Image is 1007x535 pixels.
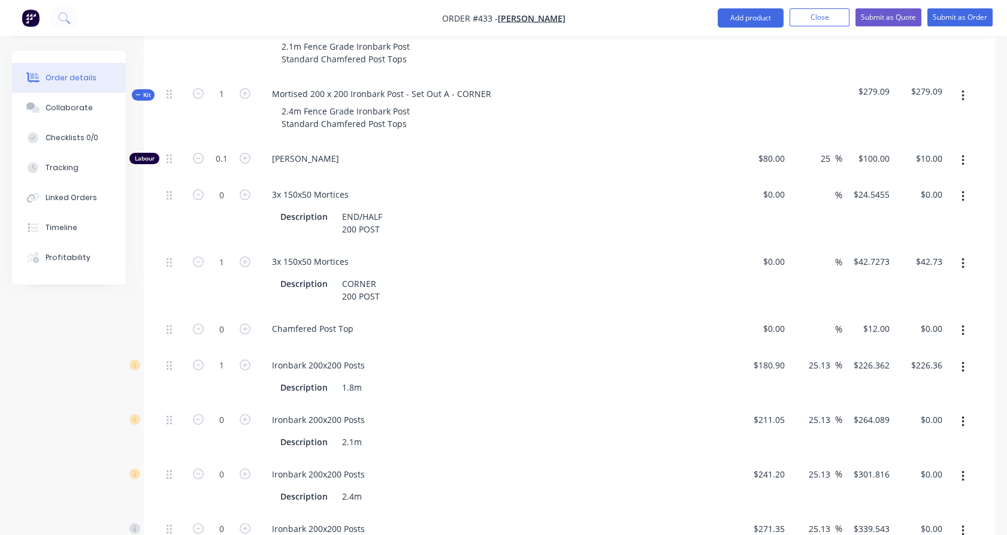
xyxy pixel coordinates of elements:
[272,102,419,132] div: 2.4m Fence Grade Ironbark Post Standard Chamfered Post Tops
[835,322,842,336] span: %
[46,252,90,263] div: Profitability
[262,186,358,203] div: 3x 150x50 Mortices
[835,413,842,427] span: %
[337,275,385,305] div: CORNER 200 POST
[498,13,566,24] a: [PERSON_NAME]
[847,85,890,98] span: $279.09
[899,85,942,98] span: $279.09
[262,253,358,270] div: 3x 150x50 Mortices
[132,89,155,101] div: Kit
[12,153,126,183] button: Tracking
[262,85,501,102] div: Mortised 200 x 200 Ironbark Post - Set Out A - CORNER
[337,208,387,238] div: END/HALF 200 POST
[262,466,374,483] div: Ironbark 200x200 Posts
[46,132,98,143] div: Checklists 0/0
[22,9,40,27] img: Factory
[276,379,332,396] div: Description
[835,467,842,481] span: %
[927,8,993,26] button: Submit as Order
[262,356,374,374] div: Ironbark 200x200 Posts
[337,379,367,396] div: 1.8m
[337,488,367,505] div: 2.4m
[12,213,126,243] button: Timeline
[835,188,842,202] span: %
[790,8,849,26] button: Close
[272,38,419,68] div: 2.1m Fence Grade Ironbark Post Standard Chamfered Post Tops
[46,192,97,203] div: Linked Orders
[46,222,77,233] div: Timeline
[12,93,126,123] button: Collaborate
[337,433,367,451] div: 2.1m
[129,153,159,164] div: Labour
[835,152,842,165] span: %
[276,208,332,225] div: Description
[262,320,363,337] div: Chamfered Post Top
[276,433,332,451] div: Description
[272,152,732,165] span: [PERSON_NAME]
[46,72,96,83] div: Order details
[835,358,842,372] span: %
[262,411,374,428] div: Ironbark 200x200 Posts
[12,243,126,273] button: Profitability
[276,488,332,505] div: Description
[855,8,921,26] button: Submit as Quote
[718,8,784,28] button: Add product
[135,90,151,99] span: Kit
[442,13,498,24] span: Order #433 -
[276,275,332,292] div: Description
[12,183,126,213] button: Linked Orders
[46,102,93,113] div: Collaborate
[12,123,126,153] button: Checklists 0/0
[835,255,842,269] span: %
[12,63,126,93] button: Order details
[46,162,78,173] div: Tracking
